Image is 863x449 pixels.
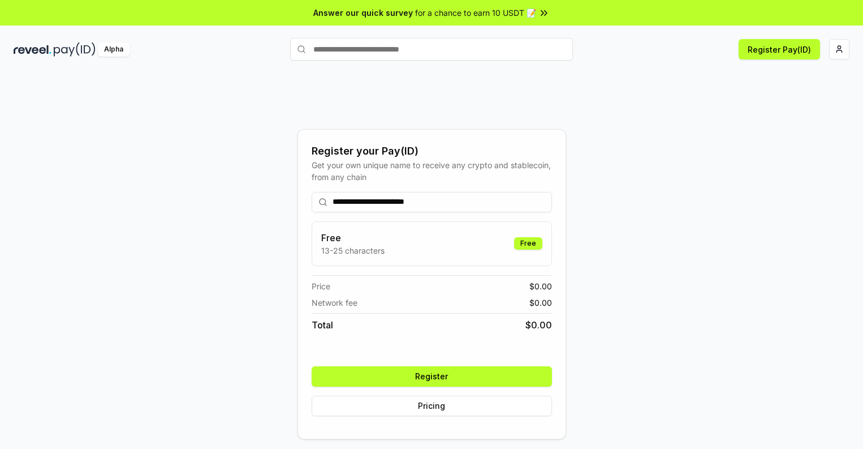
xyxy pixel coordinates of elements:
[312,159,552,183] div: Get your own unique name to receive any crypto and stablecoin, from any chain
[321,245,385,256] p: 13-25 characters
[529,280,552,292] span: $ 0.00
[312,297,357,309] span: Network fee
[739,39,820,59] button: Register Pay(ID)
[514,237,542,250] div: Free
[98,42,130,57] div: Alpha
[313,7,413,19] span: Answer our quick survey
[312,280,330,292] span: Price
[525,318,552,332] span: $ 0.00
[312,366,552,387] button: Register
[312,318,333,332] span: Total
[415,7,536,19] span: for a chance to earn 10 USDT 📝
[321,231,385,245] h3: Free
[312,143,552,159] div: Register your Pay(ID)
[312,396,552,416] button: Pricing
[529,297,552,309] span: $ 0.00
[54,42,96,57] img: pay_id
[14,42,51,57] img: reveel_dark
